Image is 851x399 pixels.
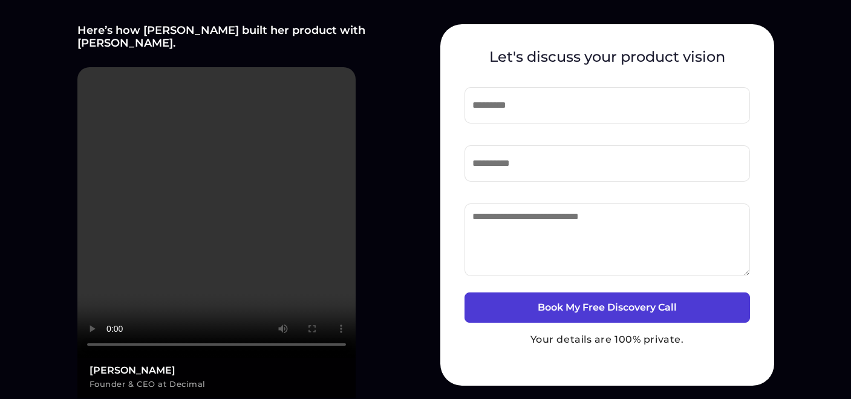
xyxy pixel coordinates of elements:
[465,292,750,323] button: Book My Free Discovery Call
[90,365,344,376] h3: [PERSON_NAME]
[465,48,750,65] h4: Let's discuss your product vision
[77,24,411,49] h4: Here’s how [PERSON_NAME] built her product with [PERSON_NAME].
[90,377,344,391] p: Founder & CEO at Decimal
[465,332,750,347] p: Your details are 100% private.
